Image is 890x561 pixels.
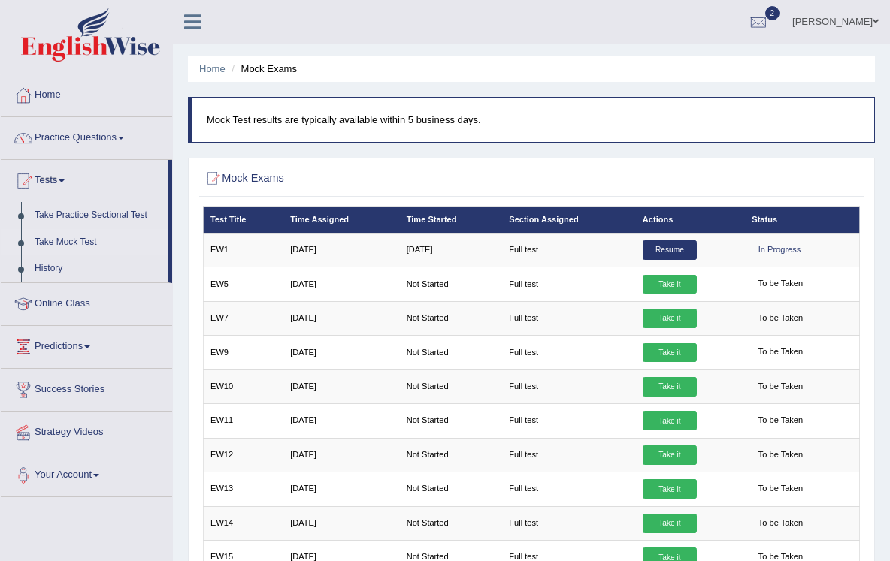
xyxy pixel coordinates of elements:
[502,233,635,267] td: Full test
[1,412,172,449] a: Strategy Videos
[203,506,283,540] td: EW14
[399,472,502,506] td: Not Started
[203,472,283,506] td: EW13
[283,472,400,506] td: [DATE]
[399,233,502,267] td: [DATE]
[502,336,635,369] td: Full test
[399,369,502,403] td: Not Started
[752,480,809,499] span: To be Taken
[1,326,172,363] a: Predictions
[207,113,859,127] p: Mock Test results are typically available within 5 business days.
[399,404,502,438] td: Not Started
[203,438,283,472] td: EW12
[203,369,283,403] td: EW10
[502,438,635,472] td: Full test
[283,369,400,403] td: [DATE]
[28,202,168,229] a: Take Practice Sectional Test
[643,445,697,465] a: Take it
[399,438,502,472] td: Not Started
[502,267,635,301] td: Full test
[399,506,502,540] td: Not Started
[752,309,809,328] span: To be Taken
[502,207,635,233] th: Section Assigned
[752,445,809,465] span: To be Taken
[203,233,283,267] td: EW1
[283,207,400,233] th: Time Assigned
[502,301,635,335] td: Full test
[283,404,400,438] td: [DATE]
[399,207,502,233] th: Time Started
[283,336,400,369] td: [DATE]
[502,404,635,438] td: Full test
[283,267,400,301] td: [DATE]
[203,169,610,189] h2: Mock Exams
[203,301,283,335] td: EW7
[635,207,744,233] th: Actions
[752,343,809,363] span: To be Taken
[1,74,172,112] a: Home
[1,454,172,492] a: Your Account
[28,229,168,256] a: Take Mock Test
[283,438,400,472] td: [DATE]
[643,343,697,363] a: Take it
[1,369,172,406] a: Success Stories
[399,336,502,369] td: Not Started
[752,377,809,397] span: To be Taken
[1,160,168,198] a: Tests
[203,336,283,369] td: EW9
[228,62,297,76] li: Mock Exams
[643,411,697,430] a: Take it
[745,207,860,233] th: Status
[752,240,807,260] div: In Progress
[643,514,697,533] a: Take it
[752,275,809,294] span: To be Taken
[203,404,283,438] td: EW11
[283,233,400,267] td: [DATE]
[399,267,502,301] td: Not Started
[199,63,226,74] a: Home
[643,479,697,499] a: Take it
[203,267,283,301] td: EW5
[643,240,697,260] a: Resume
[765,6,780,20] span: 2
[283,506,400,540] td: [DATE]
[643,309,697,328] a: Take it
[399,301,502,335] td: Not Started
[1,117,172,155] a: Practice Questions
[502,369,635,403] td: Full test
[643,275,697,294] a: Take it
[752,412,809,431] span: To be Taken
[203,207,283,233] th: Test Title
[28,255,168,282] a: History
[752,514,809,533] span: To be Taken
[643,377,697,397] a: Take it
[502,506,635,540] td: Full test
[283,301,400,335] td: [DATE]
[1,283,172,321] a: Online Class
[502,472,635,506] td: Full test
